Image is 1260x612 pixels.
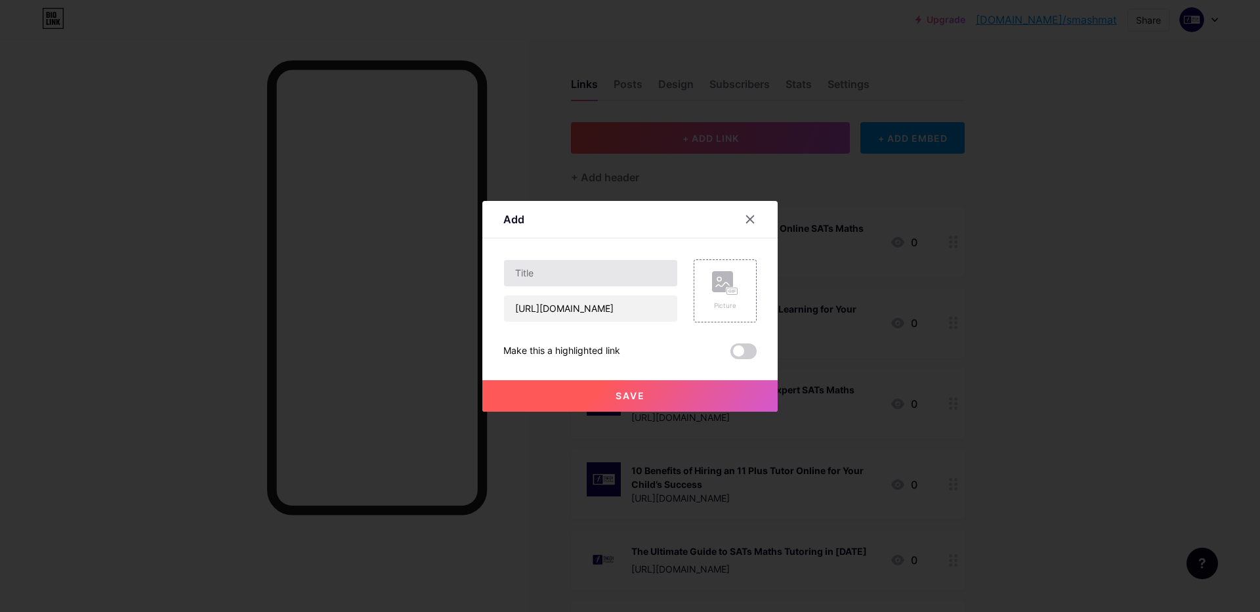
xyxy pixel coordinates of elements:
[482,380,778,412] button: Save
[503,211,524,227] div: Add
[503,343,620,359] div: Make this a highlighted link
[504,295,677,322] input: URL
[712,301,738,311] div: Picture
[616,390,645,401] span: Save
[504,260,677,286] input: Title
